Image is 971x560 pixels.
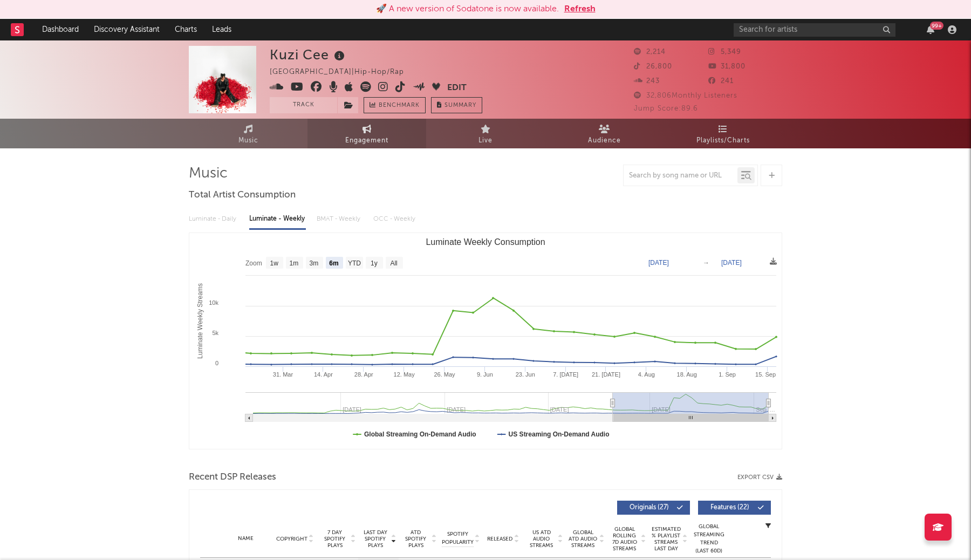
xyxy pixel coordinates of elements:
span: Global ATD Audio Streams [568,529,598,549]
span: Last Day Spotify Plays [361,529,389,549]
div: 99 + [930,22,943,30]
text: 6m [329,259,338,267]
a: Benchmark [364,97,426,113]
text: 26. May [434,371,455,378]
span: 7 Day Spotify Plays [320,529,349,549]
text: 1m [290,259,299,267]
text: 31. Mar [273,371,293,378]
text: 21. [DATE] [592,371,620,378]
div: 🚀 A new version of Sodatone is now available. [376,3,559,16]
button: Edit [447,81,467,95]
span: Summary [445,103,476,108]
text: US Streaming On-Demand Audio [509,431,610,438]
a: Engagement [307,119,426,148]
text: YTD [348,259,361,267]
text: 10k [209,299,218,306]
span: Copyright [276,536,307,542]
span: Jump Score: 89.6 [634,105,698,112]
span: US ATD Audio Streams [526,529,556,549]
button: Track [270,97,337,113]
span: Estimated % Playlist Streams Last Day [651,526,681,552]
span: Recent DSP Releases [189,471,276,484]
text: 0 [215,360,218,366]
button: 99+ [927,25,934,34]
button: Export CSV [737,474,782,481]
span: 26,800 [634,63,672,70]
text: 18. Aug [677,371,697,378]
button: Features(22) [698,501,771,515]
span: Features ( 22 ) [705,504,755,511]
text: Sep '… [756,406,775,413]
a: Discovery Assistant [86,19,167,40]
a: Leads [204,19,239,40]
div: Global Streaming Trend (Last 60D) [693,523,725,555]
text: Zoom [245,259,262,267]
span: Total Artist Consumption [189,189,296,202]
text: 5k [212,330,218,336]
span: 32,806 Monthly Listeners [634,92,737,99]
span: ATD Spotify Plays [401,529,430,549]
span: Global Rolling 7D Audio Streams [610,526,639,552]
svg: Luminate Weekly Consumption [189,233,782,449]
div: Name [222,535,270,543]
span: Benchmark [379,99,420,112]
span: 2,214 [634,49,666,56]
a: Audience [545,119,664,148]
button: Summary [431,97,482,113]
text: → [703,259,709,267]
span: 241 [708,78,734,85]
div: [GEOGRAPHIC_DATA] | Hip-Hop/Rap [270,66,416,79]
text: Luminate Weekly Consumption [426,237,545,247]
text: Global Streaming On-Demand Audio [364,431,476,438]
input: Search for artists [734,23,895,37]
span: 243 [634,78,660,85]
input: Search by song name or URL [624,172,737,180]
span: Audience [588,134,621,147]
text: 1y [371,259,378,267]
text: All [390,259,397,267]
span: Spotify Popularity [442,530,474,547]
a: Playlists/Charts [664,119,782,148]
text: 9. Jun [477,371,493,378]
span: 31,800 [708,63,746,70]
text: 1. Sep [719,371,736,378]
a: Dashboard [35,19,86,40]
text: [DATE] [648,259,669,267]
text: 23. Jun [516,371,535,378]
text: 3m [310,259,319,267]
span: Released [487,536,512,542]
text: Luminate Weekly Streams [196,283,204,359]
a: Live [426,119,545,148]
span: Music [238,134,258,147]
button: Refresh [564,3,596,16]
a: Music [189,119,307,148]
span: 5,349 [708,49,741,56]
div: Luminate - Weekly [249,210,306,228]
text: 28. Apr [354,371,373,378]
text: 12. May [394,371,415,378]
text: [DATE] [721,259,742,267]
text: 14. Apr [314,371,333,378]
span: Engagement [345,134,388,147]
text: 15. Sep [755,371,776,378]
a: Charts [167,19,204,40]
button: Originals(27) [617,501,690,515]
text: 4. Aug [638,371,655,378]
span: Playlists/Charts [696,134,750,147]
span: Originals ( 27 ) [624,504,674,511]
text: 1w [270,259,279,267]
text: 7. [DATE] [553,371,578,378]
div: Kuzi Cee [270,46,347,64]
span: Live [478,134,493,147]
